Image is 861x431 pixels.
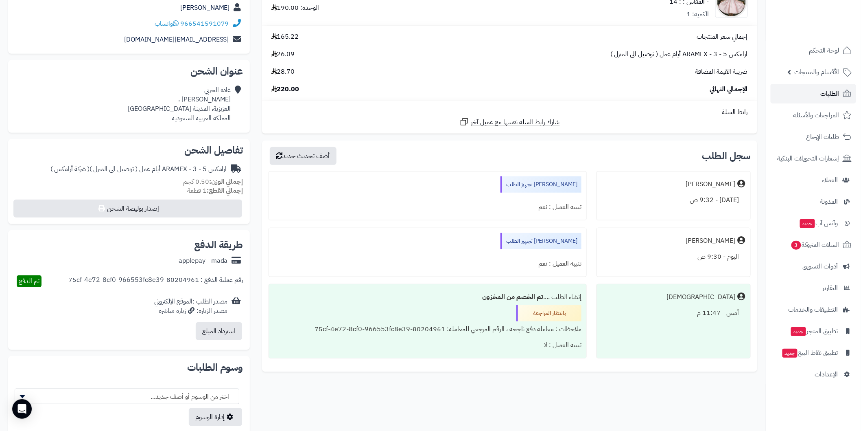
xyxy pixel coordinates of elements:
a: تطبيق نقاط البيعجديد [771,343,856,363]
div: [PERSON_NAME] [686,236,736,246]
span: ارامكس ARAMEX - 3 - 5 أيام عمل ( توصيل الى المنزل ) [610,50,748,59]
div: الكمية: 1 [687,10,709,19]
div: بانتظار المراجعة [516,305,581,321]
span: الأقسام والمنتجات [795,66,839,78]
a: تطبيق المتجرجديد [771,321,856,341]
div: تنبيه العميل : لا [274,337,581,353]
a: لوحة التحكم [771,41,856,60]
div: تنبيه العميل : نعم [274,256,581,272]
div: رقم عملية الدفع : 80204961-75cf-4e72-8cf0-966553fc8e39 [68,275,243,287]
b: تم الخصم من المخزون [482,292,543,302]
span: جديد [800,219,815,228]
span: المدونة [820,196,838,207]
div: مصدر الزيارة: زيارة مباشرة [154,306,228,316]
small: 0.50 كجم [183,177,243,187]
div: [PERSON_NAME] تجهيز الطلب [500,233,581,249]
span: طلبات الإرجاع [806,131,839,143]
strong: إجمالي الوزن: [209,177,243,187]
div: [DATE] - 9:32 ص [602,192,745,208]
span: 26.09 [271,50,295,59]
span: تطبيق المتجر [790,325,838,337]
span: شارك رابط السلة نفسها مع عميل آخر [471,118,560,127]
a: الطلبات [771,84,856,103]
span: الإعدادات [815,369,838,380]
span: 3 [791,241,801,250]
span: 165.22 [271,32,299,42]
span: جديد [782,349,798,358]
div: Open Intercom Messenger [12,399,32,419]
span: وآتس آب [799,218,838,229]
h2: عنوان الشحن [15,66,243,76]
span: 220.00 [271,85,299,94]
span: تطبيق نقاط البيع [782,347,838,358]
a: أدوات التسويق [771,257,856,276]
div: ملاحظات : معاملة دفع ناجحة ، الرقم المرجعي للمعاملة: 80204961-75cf-4e72-8cf0-966553fc8e39 [274,321,581,337]
div: إنشاء الطلب .... [274,289,581,305]
span: السلات المتروكة [791,239,839,251]
span: تم الدفع [19,276,39,286]
h2: تفاصيل الشحن [15,145,243,155]
button: أضف تحديث جديد [270,147,337,165]
a: العملاء [771,170,856,190]
a: السلات المتروكة3 [771,235,856,255]
span: -- اختر من الوسوم أو أضف جديد... -- [15,389,239,404]
h2: طريقة الدفع [194,240,243,250]
div: تنبيه العميل : نعم [274,199,581,215]
a: المدونة [771,192,856,211]
a: التقارير [771,278,856,298]
span: -- اختر من الوسوم أو أضف جديد... -- [15,389,239,405]
span: العملاء [822,174,838,186]
span: ( شركة أرامكس ) [50,164,90,174]
span: 28.70 [271,67,295,77]
a: طلبات الإرجاع [771,127,856,147]
button: استرداد المبلغ [196,322,242,340]
span: المراجعات والأسئلة [793,110,839,121]
span: ضريبة القيمة المضافة [695,67,748,77]
div: الوحدة: 190.00 [271,3,319,13]
a: واتساب [155,19,179,29]
div: [PERSON_NAME] [686,180,736,189]
a: التطبيقات والخدمات [771,300,856,319]
button: إصدار بوليصة الشحن [13,200,242,218]
strong: إجمالي القطع: [207,186,243,196]
div: [DEMOGRAPHIC_DATA] [667,292,736,302]
div: applepay - mada [179,256,228,266]
span: التقارير [823,282,838,294]
a: [PERSON_NAME] [180,3,230,13]
div: مصدر الطلب :الموقع الإلكتروني [154,297,228,316]
div: رابط السلة [265,108,754,117]
a: المراجعات والأسئلة [771,106,856,125]
a: إدارة الوسوم [189,408,242,426]
span: الإجمالي النهائي [710,85,748,94]
div: [PERSON_NAME] تجهيز الطلب [500,176,581,193]
span: إشعارات التحويلات البنكية [778,153,839,164]
span: الطلبات [821,88,839,99]
div: ارامكس ARAMEX - 3 - 5 أيام عمل ( توصيل الى المنزل ) [50,165,227,174]
span: لوحة التحكم [809,45,839,56]
img: logo-2.png [806,20,853,37]
small: 1 قطعة [187,186,243,196]
span: التطبيقات والخدمات [789,304,838,315]
div: أمس - 11:47 م [602,305,745,321]
span: جديد [791,327,806,336]
div: اليوم - 9:30 ص [602,249,745,265]
a: الإعدادات [771,365,856,384]
a: 966541591079 [180,19,229,29]
a: وآتس آبجديد [771,213,856,233]
span: إجمالي سعر المنتجات [697,32,748,42]
span: أدوات التسويق [803,261,838,272]
a: [EMAIL_ADDRESS][DOMAIN_NAME] [124,35,229,44]
h2: وسوم الطلبات [15,363,243,372]
a: شارك رابط السلة نفسها مع عميل آخر [459,117,560,127]
a: إشعارات التحويلات البنكية [771,149,856,168]
div: غاده الحربي [PERSON_NAME] ، العزيزية، المدينة [GEOGRAPHIC_DATA] المملكة العربية السعودية [128,86,231,123]
h3: سجل الطلب [702,151,751,161]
